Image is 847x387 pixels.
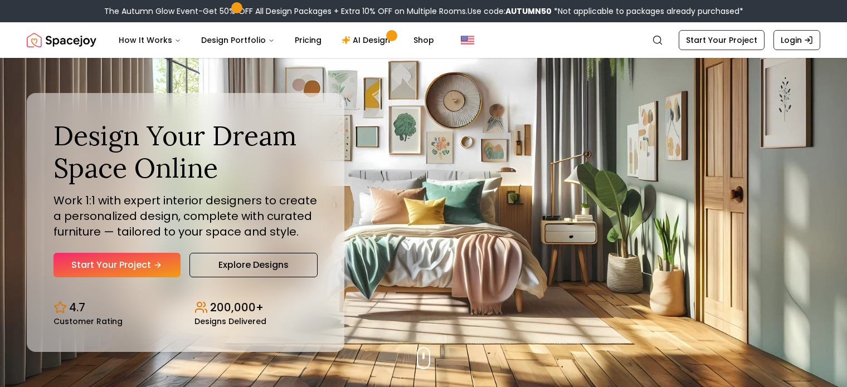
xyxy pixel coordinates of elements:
a: Pricing [286,29,330,51]
p: 200,000+ [210,300,264,315]
a: Start Your Project [679,30,765,50]
div: Design stats [53,291,318,325]
small: Customer Rating [53,317,123,325]
a: Shop [405,29,443,51]
a: Start Your Project [53,253,181,277]
span: Use code: [468,6,552,17]
p: Work 1:1 with expert interior designers to create a personalized design, complete with curated fu... [53,193,318,239]
a: Explore Designs [189,253,318,277]
nav: Main [110,29,443,51]
img: United States [461,33,474,47]
h1: Design Your Dream Space Online [53,120,318,184]
p: 4.7 [69,300,85,315]
div: The Autumn Glow Event-Get 50% OFF All Design Packages + Extra 10% OFF on Multiple Rooms. [104,6,743,17]
small: Designs Delivered [194,317,266,325]
a: AI Design [333,29,402,51]
span: *Not applicable to packages already purchased* [552,6,743,17]
img: Spacejoy Logo [27,29,96,51]
a: Spacejoy [27,29,96,51]
button: How It Works [110,29,190,51]
b: AUTUMN50 [505,6,552,17]
a: Login [773,30,820,50]
button: Design Portfolio [192,29,284,51]
nav: Global [27,22,820,58]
